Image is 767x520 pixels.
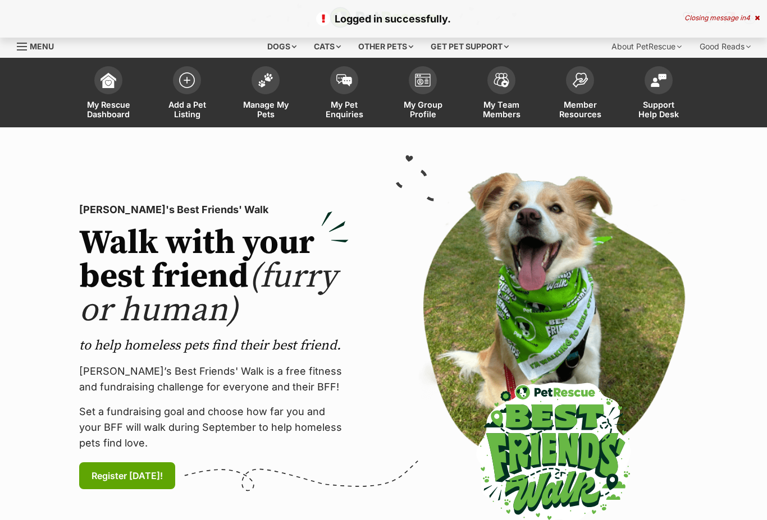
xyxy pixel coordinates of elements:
img: help-desk-icon-fdf02630f3aa405de69fd3d07c3f3aa587a6932b1a1747fa1d2bba05be0121f9.svg [651,73,666,87]
p: Set a fundraising goal and choose how far you and your BFF will walk during September to help hom... [79,404,349,451]
span: (furry or human) [79,256,337,332]
p: [PERSON_NAME]’s Best Friends' Walk is a free fitness and fundraising challenge for everyone and t... [79,363,349,395]
p: to help homeless pets find their best friend. [79,337,349,355]
span: Register [DATE]! [92,469,163,482]
a: Member Resources [541,61,619,127]
img: group-profile-icon-3fa3cf56718a62981997c0bc7e787c4b2cf8bcc04b72c1350f741eb67cf2f40e.svg [415,73,431,87]
img: member-resources-icon-8e73f808a243e03378d46382f2149f9095a855e16c252ad45f914b54edf8863c.svg [572,72,588,88]
span: Support Help Desk [633,100,684,119]
img: dashboard-icon-eb2f2d2d3e046f16d808141f083e7271f6b2e854fb5c12c21221c1fb7104beca.svg [101,72,116,88]
a: My Group Profile [383,61,462,127]
img: team-members-icon-5396bd8760b3fe7c0b43da4ab00e1e3bb1a5d9ba89233759b79545d2d3fc5d0d.svg [494,73,509,88]
img: manage-my-pets-icon-02211641906a0b7f246fdf0571729dbe1e7629f14944591b6c1af311fb30b64b.svg [258,73,273,88]
a: Manage My Pets [226,61,305,127]
span: Add a Pet Listing [162,100,212,119]
a: My Team Members [462,61,541,127]
span: My Team Members [476,100,527,119]
a: Register [DATE]! [79,462,175,489]
a: Menu [17,35,62,56]
img: pet-enquiries-icon-7e3ad2cf08bfb03b45e93fb7055b45f3efa6380592205ae92323e6603595dc1f.svg [336,74,352,86]
div: Cats [306,35,349,58]
div: Good Reads [692,35,759,58]
span: My Rescue Dashboard [83,100,134,119]
span: My Group Profile [398,100,448,119]
span: Member Resources [555,100,605,119]
h2: Walk with your best friend [79,227,349,328]
a: My Pet Enquiries [305,61,383,127]
span: Menu [30,42,54,51]
div: Other pets [350,35,421,58]
a: Support Help Desk [619,61,698,127]
div: Get pet support [423,35,517,58]
div: About PetRescue [604,35,690,58]
p: [PERSON_NAME]'s Best Friends' Walk [79,202,349,218]
a: Add a Pet Listing [148,61,226,127]
span: Manage My Pets [240,100,291,119]
img: add-pet-listing-icon-0afa8454b4691262ce3f59096e99ab1cd57d4a30225e0717b998d2c9b9846f56.svg [179,72,195,88]
a: My Rescue Dashboard [69,61,148,127]
div: Dogs [259,35,304,58]
span: My Pet Enquiries [319,100,369,119]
